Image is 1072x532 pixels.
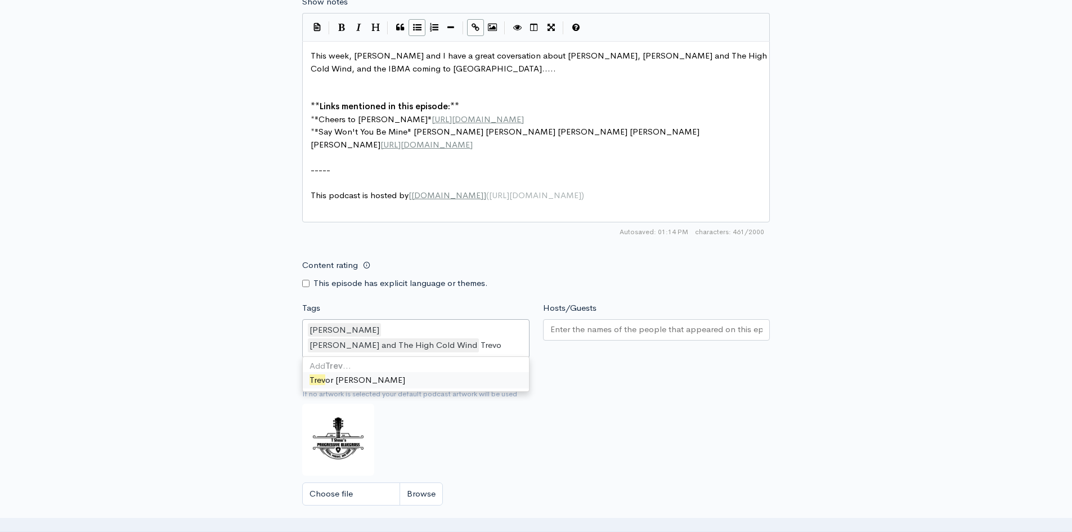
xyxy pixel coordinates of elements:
span: ) [581,190,584,200]
span: ] [483,190,486,200]
label: Hosts/Guests [543,302,596,315]
span: "Say Won't You Be Mine" [PERSON_NAME] [PERSON_NAME] [PERSON_NAME] [PERSON_NAME] [PERSON_NAME] [311,126,702,150]
span: This week, [PERSON_NAME] and I have a great coversation about [PERSON_NAME], [PERSON_NAME] and Th... [311,50,769,74]
i: | [329,21,330,34]
button: Bold [333,19,350,36]
span: "Cheers to [PERSON_NAME]" [315,114,432,124]
label: Tags [302,302,320,315]
span: [URL][DOMAIN_NAME] [489,190,581,200]
span: Links mentioned in this episode: [320,101,450,111]
span: [URL][DOMAIN_NAME] [432,114,524,124]
button: Italic [350,19,367,36]
strong: Trev [325,360,343,371]
span: 461/2000 [695,227,764,237]
span: [ [409,190,411,200]
label: Content rating [302,254,358,277]
div: Add … [303,360,529,373]
button: Toggle Side by Side [526,19,542,36]
span: ( [486,190,489,200]
button: Generic List [409,19,425,36]
i: | [563,21,564,34]
button: Heading [367,19,384,36]
button: Markdown Guide [567,19,584,36]
small: If no artwork is selected your default podcast artwork will be used [302,388,770,400]
span: This podcast is hosted by [311,190,584,200]
span: ----- [311,164,330,175]
div: [PERSON_NAME] [308,323,381,337]
button: Toggle Preview [509,19,526,36]
button: Toggle Fullscreen [542,19,559,36]
div: [PERSON_NAME] and The High Cold Wind [308,338,479,352]
button: Numbered List [425,19,442,36]
span: [URL][DOMAIN_NAME] [380,139,473,150]
button: Create Link [467,19,484,36]
span: Trev [310,374,325,385]
span: Autosaved: 01:14 PM [620,227,688,237]
div: or [PERSON_NAME] [303,372,529,388]
button: Insert Image [484,19,501,36]
button: Quote [392,19,409,36]
input: Enter the names of the people that appeared on this episode [550,323,763,336]
i: | [387,21,388,34]
i: | [463,21,464,34]
span: [DOMAIN_NAME] [411,190,483,200]
button: Insert Horizontal Line [442,19,459,36]
button: Insert Show Notes Template [308,19,325,35]
i: | [504,21,505,34]
label: This episode has explicit language or themes. [313,277,488,290]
